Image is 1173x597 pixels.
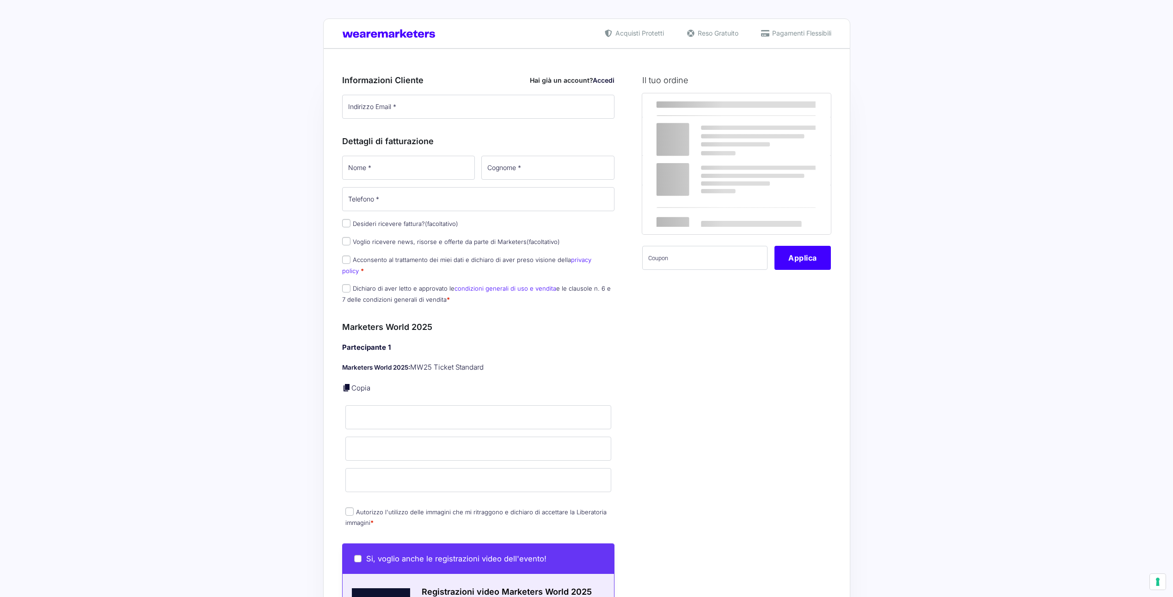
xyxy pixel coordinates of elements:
th: Prodotto [642,93,760,117]
label: Desideri ricevere fattura? [342,220,458,227]
span: (facoltativo) [425,220,458,227]
strong: Marketers World 2025: [342,364,410,371]
span: Reso Gratuito [695,28,738,38]
button: Applica [774,246,831,270]
span: (facoltativo) [527,238,560,245]
input: Desideri ricevere fattura?(facoltativo) [342,219,350,227]
th: Subtotale [642,156,760,185]
input: Autorizzo l'utilizzo delle immagini che mi ritraggono e dichiaro di accettare la Liberatoria imma... [345,507,354,516]
input: Dichiaro di aver letto e approvato lecondizioni generali di uso e venditae le clausole n. 6 e 7 d... [342,284,350,292]
label: Autorizzo l'utilizzo delle immagini che mi ritraggono e dichiaro di accettare la Liberatoria imma... [345,508,607,526]
input: Acconsento al trattamento dei miei dati e dichiaro di aver preso visione dellaprivacy policy [342,256,350,264]
input: Telefono * [342,187,615,211]
th: Subtotale [760,93,831,117]
input: Nome * [342,156,475,180]
a: Copia [351,384,370,392]
span: Registrazioni video Marketers World 2025 [422,587,592,597]
h3: Il tuo ordine [642,74,831,86]
input: Indirizzo Email * [342,95,615,119]
h3: Informazioni Cliente [342,74,615,86]
p: MW25 Ticket Standard [342,362,615,373]
input: Voglio ricevere news, risorse e offerte da parte di Marketers(facoltativo) [342,237,350,245]
span: Pagamenti Flessibili [770,28,831,38]
h3: Dettagli di fatturazione [342,135,615,147]
a: privacy policy [342,256,591,274]
h4: Partecipante 1 [342,342,615,353]
label: Dichiaro di aver letto e approvato le e le clausole n. 6 e 7 delle condizioni generali di vendita [342,285,611,303]
input: Coupon [642,246,768,270]
label: Voglio ricevere news, risorse e offerte da parte di Marketers [342,238,560,245]
div: Hai già un account? [530,75,614,85]
h3: Marketers World 2025 [342,321,615,333]
a: Accedi [593,76,614,84]
a: condizioni generali di uso e vendita [454,285,556,292]
span: Acquisti Protetti [613,28,664,38]
td: Marketers World 2025 - MW25 Ticket Standard [642,117,760,156]
button: Le tue preferenze relative al consenso per le tecnologie di tracciamento [1150,574,1166,590]
input: Cognome * [481,156,614,180]
a: Copia i dettagli dell'acquirente [342,383,351,392]
input: Si, voglio anche le registrazioni video dell'evento! [354,555,362,562]
span: Si, voglio anche le registrazioni video dell'evento! [366,554,547,563]
label: Acconsento al trattamento dei miei dati e dichiaro di aver preso visione della [342,256,591,274]
th: Totale [642,185,760,234]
